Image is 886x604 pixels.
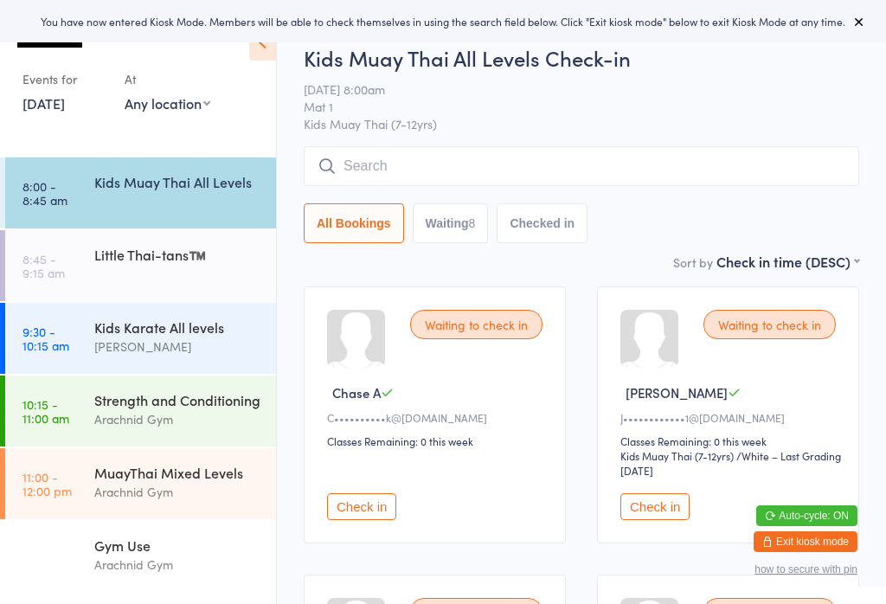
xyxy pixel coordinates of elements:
time: 10:15 - 11:00 am [22,397,69,425]
div: Gym Use [94,536,261,555]
div: MuayThai Mixed Levels [94,463,261,482]
time: 8:00 - 8:45 am [22,179,67,207]
a: 12:00 -1:00 pmGym UseArachnid Gym [5,521,276,592]
div: [PERSON_NAME] [94,337,261,357]
span: [DATE] 8:00am [304,80,832,98]
div: Arachnid Gym [94,482,261,502]
button: Auto-cycle: ON [756,505,857,526]
div: Waiting to check in [703,310,836,339]
button: All Bookings [304,203,404,243]
div: Kids Muay Thai All Levels [94,172,261,191]
div: Little Thai-tans™️ [94,245,261,264]
div: Arachnid Gym [94,555,261,575]
div: Events for [22,65,107,93]
div: Check in time (DESC) [716,252,859,271]
button: Checked in [497,203,587,243]
time: 11:00 - 12:00 pm [22,470,72,498]
button: Check in [327,493,396,520]
div: C••••••••••k@[DOMAIN_NAME] [327,410,548,425]
label: Sort by [673,254,713,271]
a: 8:00 -8:45 amKids Muay Thai All Levels [5,157,276,228]
div: You have now entered Kiosk Mode. Members will be able to check themselves in using the search fie... [28,14,858,29]
time: 12:00 - 1:00 pm [22,543,66,570]
div: Any location [125,93,210,112]
div: Arachnid Gym [94,409,261,429]
div: Kids Muay Thai (7-12yrs) [620,448,734,463]
div: At [125,65,210,93]
h2: Kids Muay Thai All Levels Check-in [304,43,859,72]
span: Kids Muay Thai (7-12yrs) [304,115,859,132]
div: Classes Remaining: 0 this week [327,434,548,448]
div: Strength and Conditioning [94,390,261,409]
button: Exit kiosk mode [754,531,857,552]
div: Kids Karate All levels [94,318,261,337]
div: Classes Remaining: 0 this week [620,434,841,448]
div: Waiting to check in [410,310,543,339]
span: Mat 1 [304,98,832,115]
a: 8:45 -9:15 amLittle Thai-tans™️ [5,230,276,301]
a: 10:15 -11:00 amStrength and ConditioningArachnid Gym [5,376,276,447]
time: 9:30 - 10:15 am [22,324,69,352]
span: [PERSON_NAME] [626,383,728,402]
button: Waiting8 [413,203,489,243]
a: 11:00 -12:00 pmMuayThai Mixed LevelsArachnid Gym [5,448,276,519]
button: Check in [620,493,690,520]
div: 8 [469,216,476,230]
a: [DATE] [22,93,65,112]
div: J••••••••••••1@[DOMAIN_NAME] [620,410,841,425]
span: Chase A [332,383,381,402]
input: Search [304,146,859,186]
time: 8:45 - 9:15 am [22,252,65,280]
a: 9:30 -10:15 amKids Karate All levels[PERSON_NAME] [5,303,276,374]
button: how to secure with pin [754,563,857,575]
